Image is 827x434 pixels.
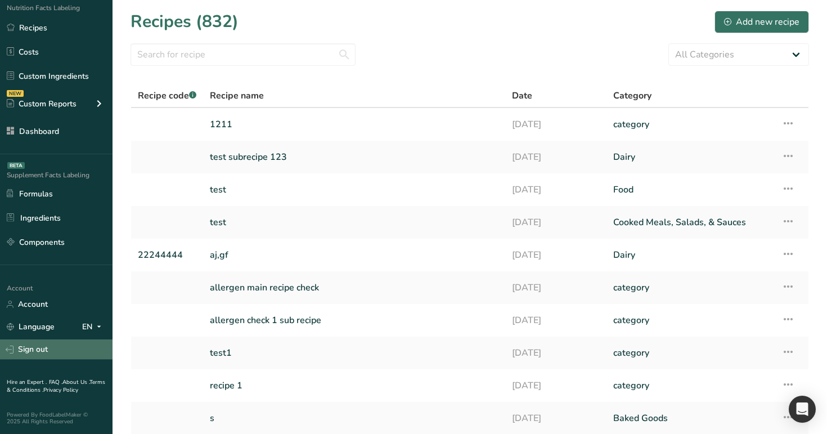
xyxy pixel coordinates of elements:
div: EN [82,320,106,334]
div: BETA [7,162,25,169]
a: [DATE] [512,374,600,397]
div: Custom Reports [7,98,77,110]
a: 1211 [210,113,498,136]
a: Dairy [613,243,768,267]
a: s [210,406,498,430]
a: test [210,178,498,202]
a: About Us . [62,378,89,386]
span: Date [512,89,532,102]
a: Language [7,317,55,337]
span: Recipe code [138,90,196,102]
a: [DATE] [512,406,600,430]
a: test1 [210,341,498,365]
a: Dairy [613,145,768,169]
a: test subrecipe 123 [210,145,498,169]
a: category [613,374,768,397]
a: [DATE] [512,341,600,365]
a: [DATE] [512,308,600,332]
h1: Recipes (832) [131,9,239,34]
a: allergen main recipe check [210,276,498,299]
a: FAQ . [49,378,62,386]
a: Cooked Meals, Salads, & Sauces [613,211,768,234]
a: [DATE] [512,243,600,267]
a: category [613,308,768,332]
div: NEW [7,90,24,97]
a: [DATE] [512,211,600,234]
a: Hire an Expert . [7,378,47,386]
div: Add new recipe [724,15,799,29]
a: Terms & Conditions . [7,378,105,394]
a: aj,gf [210,243,498,267]
span: Category [613,89,651,102]
a: test [210,211,498,234]
a: [DATE] [512,178,600,202]
a: recipe 1 [210,374,498,397]
a: [DATE] [512,276,600,299]
a: allergen check 1 sub recipe [210,308,498,332]
a: Baked Goods [613,406,768,430]
span: Recipe name [210,89,264,102]
a: category [613,341,768,365]
input: Search for recipe [131,43,356,66]
a: Food [613,178,768,202]
div: Open Intercom Messenger [789,396,816,423]
a: 22244444 [138,243,196,267]
a: [DATE] [512,145,600,169]
div: Powered By FoodLabelMaker © 2025 All Rights Reserved [7,411,106,425]
a: category [613,113,768,136]
button: Add new recipe [714,11,809,33]
a: [DATE] [512,113,600,136]
a: Privacy Policy [43,386,78,394]
a: category [613,276,768,299]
